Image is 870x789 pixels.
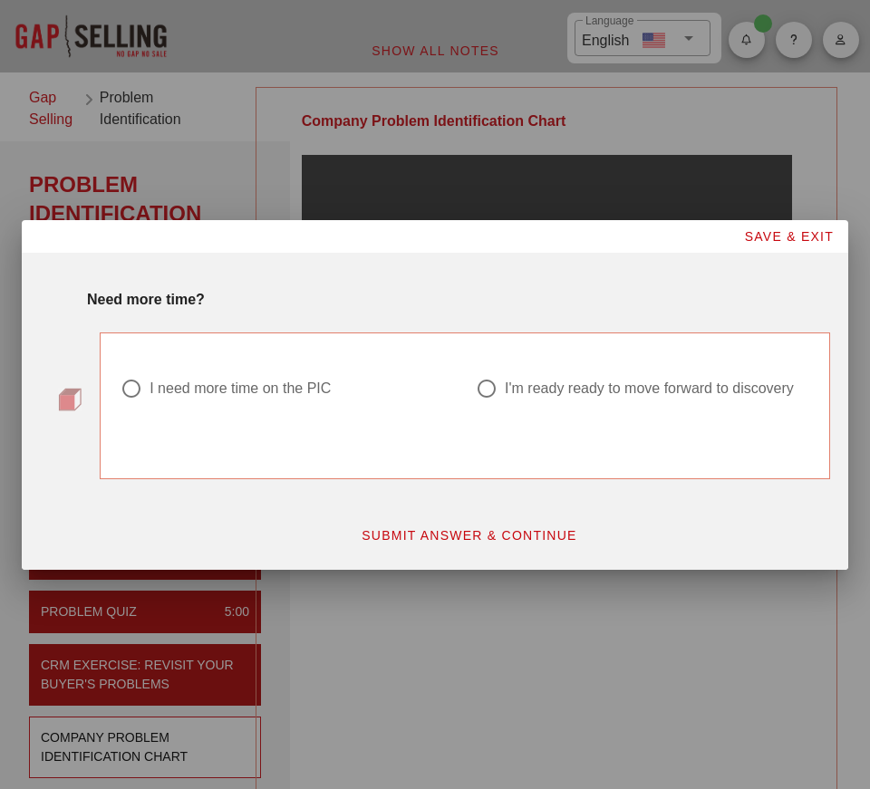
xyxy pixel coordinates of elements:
[150,380,331,398] div: I need more time on the PIC
[361,528,577,543] span: SUBMIT ANSWER & CONTINUE
[346,519,592,552] button: SUBMIT ANSWER & CONTINUE
[87,292,205,307] strong: Need more time?
[743,229,834,244] span: SAVE & EXIT
[505,380,794,398] div: I'm ready ready to move forward to discovery
[58,388,82,411] img: question-bullet.png
[729,220,848,253] button: SAVE & EXIT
